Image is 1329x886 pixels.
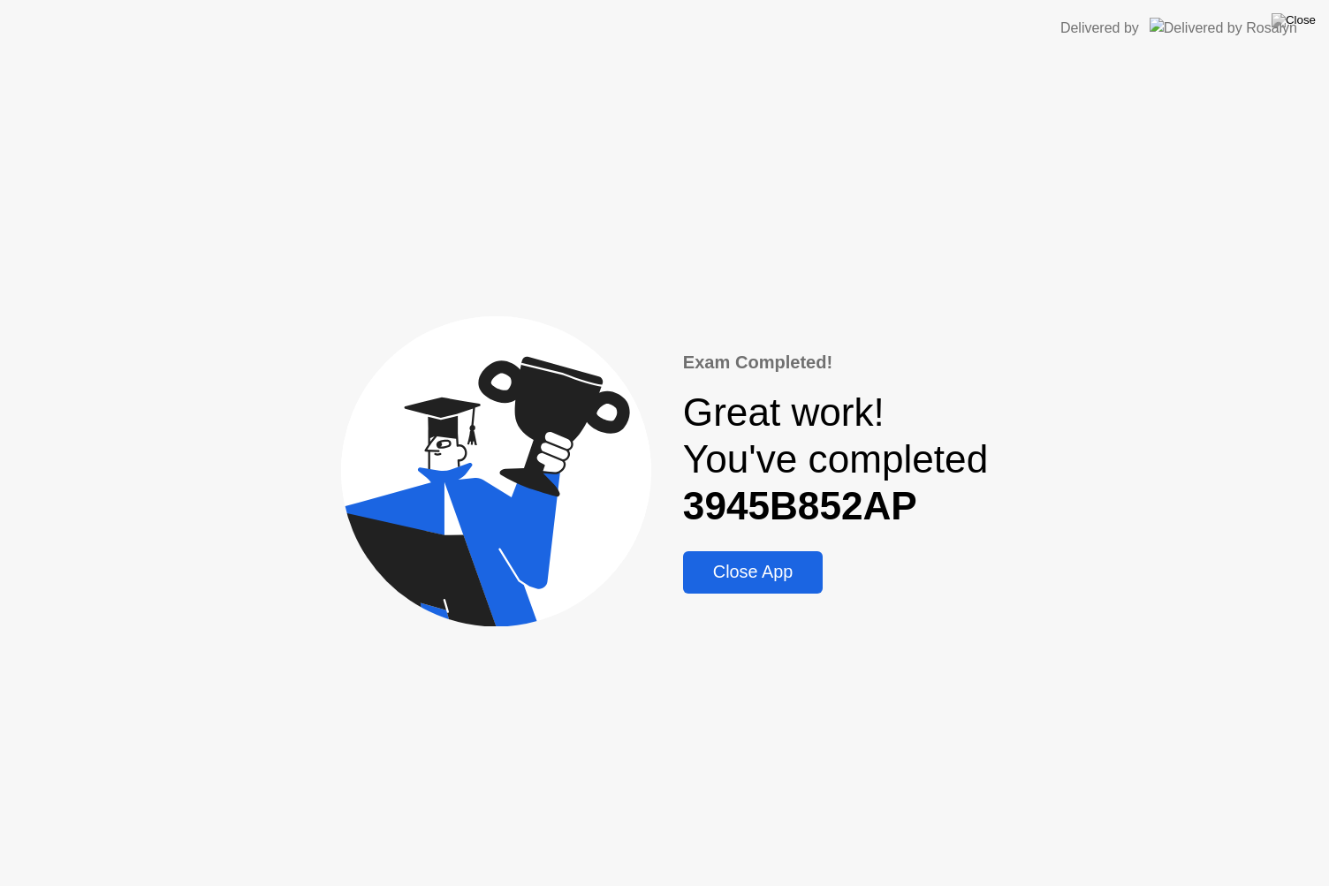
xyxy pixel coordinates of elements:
b: 3945B852AP [683,484,917,527]
div: Exam Completed! [683,349,988,375]
img: Delivered by Rosalyn [1150,18,1297,38]
img: Close [1272,13,1316,27]
div: Delivered by [1060,18,1139,39]
div: Close App [688,562,817,582]
button: Close App [683,551,823,594]
div: Great work! You've completed [683,390,988,530]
